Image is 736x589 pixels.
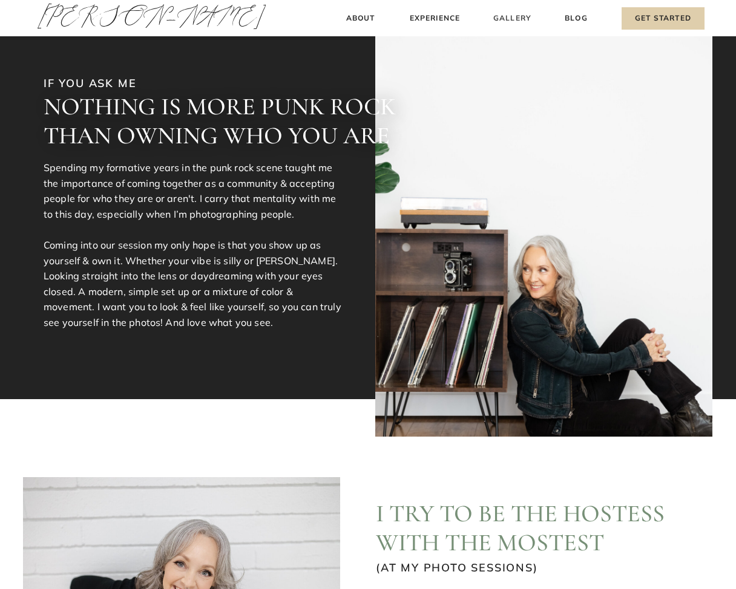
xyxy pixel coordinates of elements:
h2: I try to be the hostess with the mostest [376,499,668,556]
a: About [343,12,378,25]
h3: NOTHING IS MORE PUNK ROCK THAN OWNING WHO YOU ARE [44,92,410,154]
a: Get Started [622,7,705,30]
h3: (AT MY PHOTO SESSIONS) [376,559,626,573]
h3: IF YOU ASK ME [44,75,140,89]
a: Experience [408,12,462,25]
a: Gallery [492,12,533,25]
a: Blog [562,12,590,25]
p: Spending my formative years in the punk rock scene taught me the importance of coming together as... [44,160,342,336]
